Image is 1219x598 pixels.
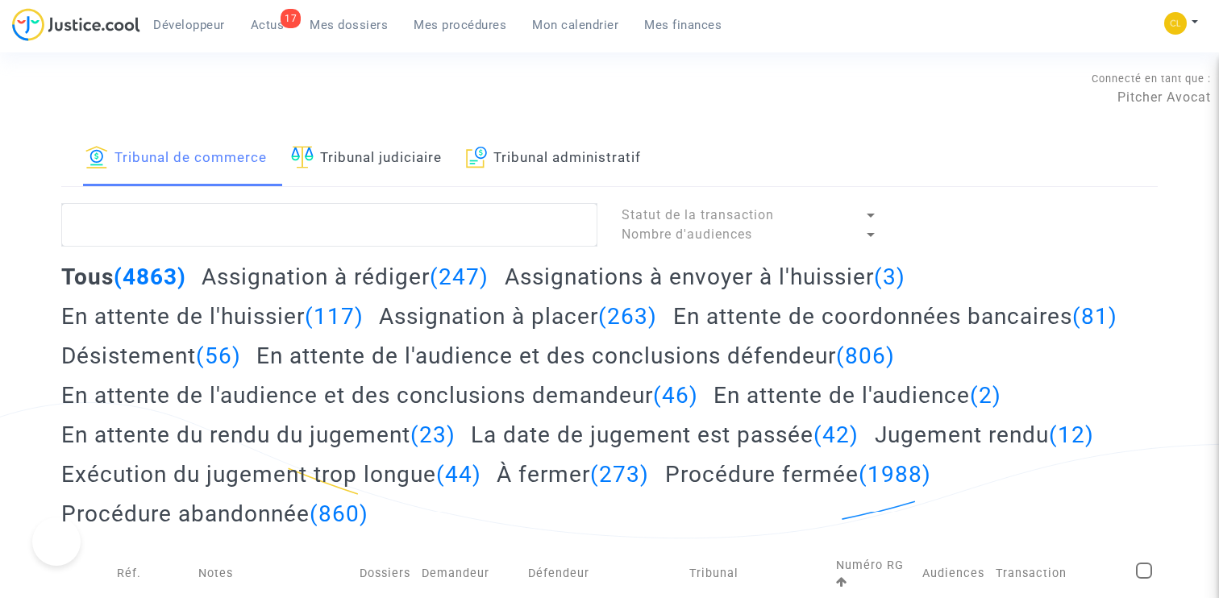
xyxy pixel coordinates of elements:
a: Tribunal de commerce [85,131,267,186]
h2: Procédure fermée [665,460,931,488]
h2: En attente de l'audience [714,381,1001,409]
h2: La date de jugement est passée [471,421,859,449]
h2: En attente de l'audience et des conclusions défendeur [256,342,895,370]
h2: Assignations à envoyer à l'huissier [505,263,905,291]
h2: Procédure abandonnée [61,500,368,528]
h2: Assignation à rédiger [202,263,489,291]
a: Tribunal administratif [466,131,642,186]
span: (42) [813,422,859,448]
h2: Tous [61,263,186,291]
span: (1988) [859,461,931,488]
img: icon-faciliter-sm.svg [291,146,314,168]
span: (56) [196,343,241,369]
a: Mon calendrier [519,13,631,37]
span: (4863) [114,264,186,290]
h2: En attente de l'huissier [61,302,364,330]
h2: Assignation à placer [379,302,657,330]
span: (860) [310,500,368,527]
h2: À fermer [497,460,649,488]
span: (247) [430,264,489,290]
img: icon-archive.svg [466,146,488,168]
span: (46) [653,382,698,409]
span: (263) [598,303,657,330]
a: Tribunal judiciaire [291,131,442,186]
h2: En attente de l'audience et des conclusions demandeur [61,381,698,409]
span: Développeur [153,18,225,32]
span: (806) [836,343,895,369]
span: (12) [1049,422,1094,448]
img: f0b917ab549025eb3af43f3c4438ad5d [1164,12,1187,35]
a: 17Actus [238,13,297,37]
a: Développeur [140,13,238,37]
div: 17 [281,9,301,28]
a: Mes dossiers [297,13,401,37]
span: (2) [970,382,1001,409]
span: Actus [251,18,285,32]
span: (117) [305,303,364,330]
span: (3) [874,264,905,290]
span: Nombre d'audiences [622,226,752,242]
span: Statut de la transaction [622,207,774,222]
h2: Jugement rendu [875,421,1094,449]
span: (23) [410,422,456,448]
a: Mes procédures [401,13,519,37]
span: Mes procédures [414,18,506,32]
span: (81) [1072,303,1117,330]
h2: En attente de coordonnées bancaires [673,302,1117,330]
iframe: Help Scout Beacon - Open [32,517,81,566]
span: (273) [590,461,649,488]
span: Mon calendrier [532,18,618,32]
h2: Exécution du jugement trop longue [61,460,481,488]
span: Mes finances [644,18,722,32]
h2: En attente du rendu du jugement [61,421,456,449]
img: jc-logo.svg [12,8,140,41]
h2: Désistement [61,342,241,370]
span: Connecté en tant que : [1092,73,1211,85]
span: Mes dossiers [310,18,388,32]
a: Mes finances [631,13,734,37]
span: (44) [436,461,481,488]
img: icon-banque.svg [85,146,108,168]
